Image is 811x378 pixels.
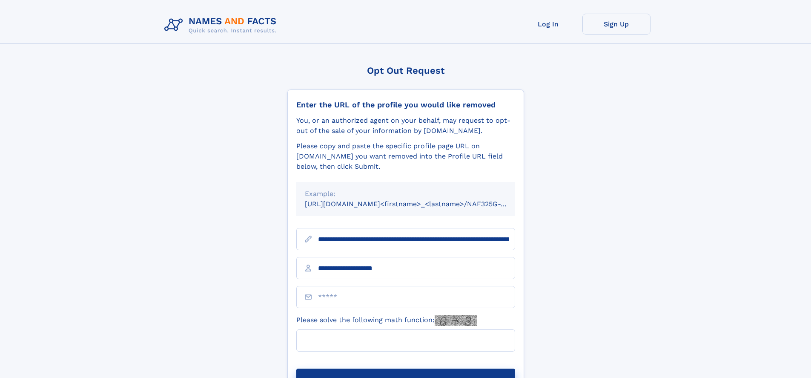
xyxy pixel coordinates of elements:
[305,200,531,208] small: [URL][DOMAIN_NAME]<firstname>_<lastname>/NAF325G-xxxxxxxx
[287,65,524,76] div: Opt Out Request
[296,315,477,326] label: Please solve the following math function:
[161,14,284,37] img: Logo Names and Facts
[296,141,515,172] div: Please copy and paste the specific profile page URL on [DOMAIN_NAME] you want removed into the Pr...
[514,14,582,35] a: Log In
[582,14,651,35] a: Sign Up
[296,100,515,110] div: Enter the URL of the profile you would like removed
[296,115,515,136] div: You, or an authorized agent on your behalf, may request to opt-out of the sale of your informatio...
[305,189,507,199] div: Example:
